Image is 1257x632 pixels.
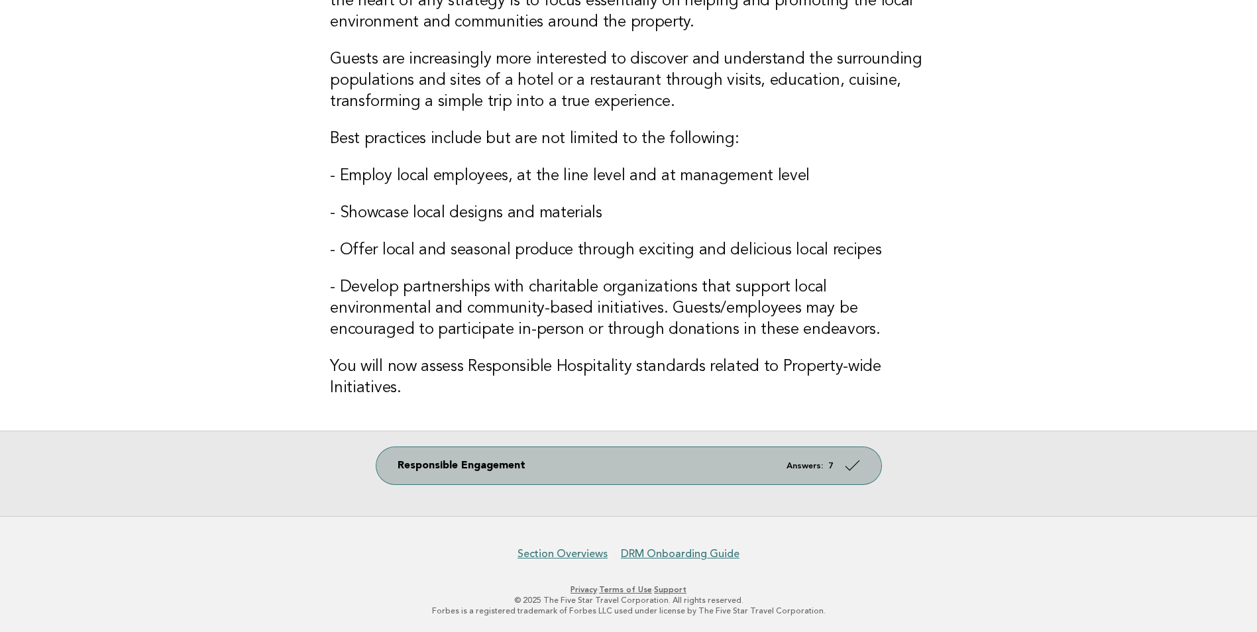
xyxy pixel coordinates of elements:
h3: Guests are increasingly more interested to discover and understand the surrounding populations an... [330,49,927,113]
a: Privacy [571,585,597,594]
p: · · [223,584,1034,595]
strong: 7 [828,462,834,470]
a: DRM Onboarding Guide [621,547,739,560]
em: Answers: [787,462,823,470]
p: © 2025 The Five Star Travel Corporation. All rights reserved. [223,595,1034,606]
p: Forbes is a registered trademark of Forbes LLC used under license by The Five Star Travel Corpora... [223,606,1034,616]
a: Terms of Use [599,585,652,594]
h3: - Offer local and seasonal produce through exciting and delicious local recipes [330,240,927,261]
h3: - Showcase local designs and materials [330,203,927,224]
a: Responsible Engagement Answers: 7 [376,447,881,484]
h3: - Employ local employees, at the line level and at management level [330,166,927,187]
a: Support [654,585,686,594]
h3: - Develop partnerships with charitable organizations that support local environmental and communi... [330,277,927,341]
h3: You will now assess Responsible Hospitality standards related to Property-wide Initiatives. [330,356,927,399]
h3: Best practices include but are not limited to the following: [330,129,927,150]
a: Section Overviews [518,547,608,560]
